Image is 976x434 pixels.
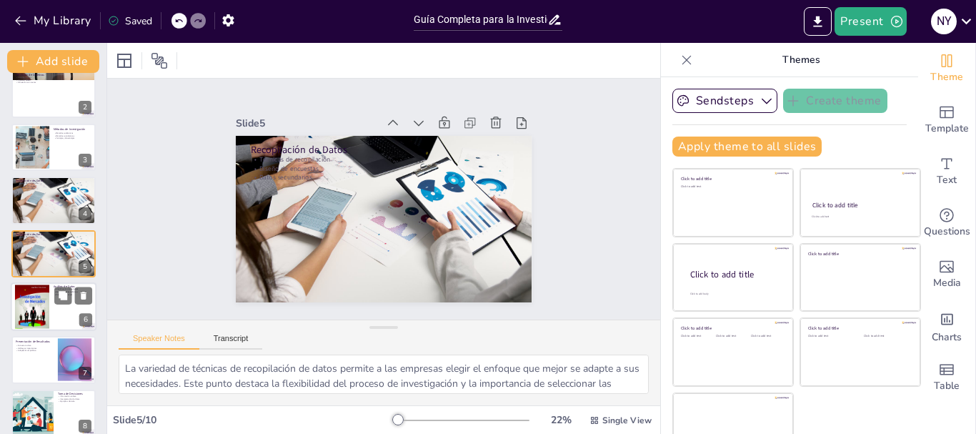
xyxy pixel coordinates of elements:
[16,340,54,344] p: Presentación de Resultados
[751,335,783,338] div: Click to add text
[918,352,975,403] div: Add a table
[16,345,54,347] p: Estructura clara
[11,282,96,331] div: 6
[690,269,782,281] div: Click to add title
[79,207,91,220] div: 4
[681,335,713,338] div: Click to add text
[931,9,957,34] div: N Y
[58,398,91,400] p: Interpretación de datos
[804,7,832,36] button: Export to PowerPoint
[812,201,907,209] div: Click to add title
[602,415,652,426] span: Single View
[16,238,91,241] p: Diseño de encuestas
[54,288,92,291] p: Identificación de patrones
[16,184,91,187] p: Diseño de encuestas
[119,355,649,394] textarea: La variedad de técnicas de recopilación de datos permite a las empresas elegir el enfoque que mej...
[544,413,578,427] div: 22 %
[16,78,91,81] p: Fórmula SMART
[54,132,91,134] p: Métodos cualitativos
[119,334,199,350] button: Speaker Notes
[54,137,91,140] p: Ventajas y desventajas
[113,49,136,72] div: Layout
[698,43,904,77] p: Themes
[918,249,975,300] div: Add images, graphics, shapes or video
[808,325,910,331] div: Click to add title
[79,154,91,167] div: 3
[864,335,909,338] div: Click to add text
[835,7,906,36] button: Present
[58,395,91,398] p: Información valiosa
[16,182,91,185] p: Técnicas de recopilación
[681,185,783,189] div: Click to add text
[918,146,975,197] div: Add text boxes
[54,134,91,137] p: Métodos cuantitativos
[933,275,961,291] span: Media
[690,292,780,296] div: Click to add body
[11,177,96,224] div: 4
[251,173,517,182] p: Datos secundarios
[716,335,748,338] div: Click to add text
[16,187,91,190] p: Datos secundarios
[681,325,783,331] div: Click to add title
[16,232,91,236] p: Recopilación de Datos
[251,143,517,157] p: Recopilación de Datos
[54,291,92,294] p: Herramientas estadísticas
[113,413,392,427] div: Slide 5 / 10
[16,72,91,77] p: Definición de Objetivos
[812,215,907,219] div: Click to add text
[924,224,970,240] span: Questions
[54,127,91,132] p: Métodos de Investigación
[925,121,969,137] span: Template
[918,300,975,352] div: Add charts and graphs
[199,334,263,350] button: Transcript
[79,367,91,380] div: 7
[11,70,96,117] div: 2
[11,9,97,32] button: My Library
[7,50,99,73] button: Add slide
[54,285,92,289] p: Análisis de Datos
[79,313,92,326] div: 6
[16,350,54,352] p: Adaptación al público
[16,179,91,183] p: Recopilación de Datos
[16,235,91,238] p: Técnicas de recopilación
[672,137,822,157] button: Apply theme to all slides
[58,400,91,403] p: Ejemplos de éxito
[251,154,517,164] p: Técnicas de recopilación
[918,43,975,94] div: Change the overall theme
[937,172,957,188] span: Text
[11,124,96,171] div: 3
[58,391,91,395] p: Toma de Decisiones
[79,260,91,273] div: 5
[108,14,152,28] div: Saved
[16,240,91,243] p: Datos secundarios
[934,378,960,394] span: Table
[918,197,975,249] div: Get real-time input from your audience
[932,330,962,345] span: Charts
[79,101,91,114] div: 2
[75,287,92,304] button: Delete Slide
[11,336,96,383] div: 7
[11,230,96,277] div: 5
[54,293,92,296] p: Presentación visual
[79,420,91,433] div: 8
[918,94,975,146] div: Add ready made slides
[414,9,547,30] input: Insert title
[931,7,957,36] button: N Y
[783,89,887,113] button: Create theme
[672,89,777,113] button: Sendsteps
[54,287,71,304] button: Duplicate Slide
[808,335,853,338] div: Click to add text
[151,52,168,69] span: Position
[16,347,54,350] p: Hallazgos importantes
[808,250,910,256] div: Click to add title
[16,81,91,84] p: Alineación con metas
[236,117,377,130] div: Slide 5
[930,69,963,85] span: Theme
[16,76,91,79] p: Objetivos claros
[251,164,517,173] p: Diseño de encuestas
[681,176,783,182] div: Click to add title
